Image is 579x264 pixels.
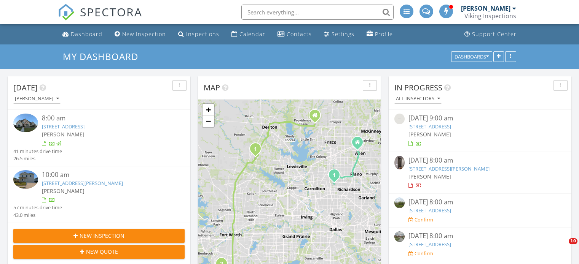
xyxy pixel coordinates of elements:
span: SPECTORA [80,4,142,20]
div: 43.0 miles [13,212,62,219]
span: Map [204,82,220,93]
a: Dashboard [59,27,105,41]
a: New Inspection [112,27,169,41]
span: [PERSON_NAME] [408,173,451,180]
a: [STREET_ADDRESS] [408,241,451,248]
a: Calendar [228,27,268,41]
span: [PERSON_NAME] [42,187,85,194]
a: 8:00 am [STREET_ADDRESS] [PERSON_NAME] 41 minutes drive time 26.5 miles [13,114,185,162]
div: Contacts [287,30,312,38]
a: [STREET_ADDRESS][PERSON_NAME] [42,180,123,187]
div: 41 minutes drive time [13,148,62,155]
input: Search everything... [241,5,394,20]
a: Confirm [408,250,433,257]
div: [PERSON_NAME] [461,5,510,12]
div: 26.5 miles [13,155,62,162]
div: 57 minutes drive time [13,204,62,211]
button: New Inspection [13,229,185,243]
span: [PERSON_NAME] [408,131,451,138]
div: 1031 Fullerton Dr., Allen TX 75013 [357,142,362,147]
div: 6002 Costera Ln, Dallas, TX 75248 [334,175,339,179]
img: 9557997%2Fcover_photos%2FThiJk3KnDOJSbLHm7h73%2Fsmall.jpg [394,156,405,170]
a: Confirm [408,216,433,223]
div: Profile [375,30,393,38]
button: New Quote [13,245,185,259]
a: [DATE] 8:00 am [STREET_ADDRESS][PERSON_NAME] [PERSON_NAME] [394,156,566,190]
div: 7304 Canyon Pt, Lantana, TX 76226 [255,149,260,153]
div: Inspections [186,30,219,38]
a: [DATE] 9:00 am [STREET_ADDRESS] [PERSON_NAME] [394,114,566,147]
img: The Best Home Inspection Software - Spectora [58,4,75,21]
a: [DATE] 8:00 am [STREET_ADDRESS] Confirm [394,231,566,257]
img: streetview [394,198,405,208]
div: Confirm [415,250,433,256]
span: New Quote [86,248,118,256]
a: SPECTORA [58,10,142,26]
a: Inspections [175,27,222,41]
a: My Dashboard [63,50,145,63]
span: In Progress [394,82,442,93]
div: Support Center [472,30,517,38]
button: All Inspectors [394,94,442,104]
div: New Inspection [122,30,166,38]
div: Dashboard [71,30,102,38]
a: Settings [321,27,357,41]
img: 9555804%2Freports%2F36295d74-121e-4fd9-87b8-469d8a1780ce%2Fcover_photos%2FkgIrNc734O6W7CQwFgNn%2F... [13,170,38,189]
a: [DATE] 8:00 am [STREET_ADDRESS] Confirm [394,198,566,223]
div: Dashboards [455,54,489,59]
div: Viking Inspections [464,12,516,20]
button: Dashboards [451,51,492,62]
div: [DATE] 8:00 am [408,198,551,207]
a: Contacts [274,27,315,41]
i: 1 [254,147,257,152]
a: [STREET_ADDRESS][PERSON_NAME] [408,165,490,172]
img: streetview [394,231,405,242]
a: Zoom in [203,104,214,115]
i: 1 [333,173,336,178]
div: [DATE] 9:00 am [408,114,551,123]
div: [PERSON_NAME] [15,96,59,101]
a: [STREET_ADDRESS] [42,123,85,130]
div: [DATE] 8:00 am [408,231,551,241]
span: New Inspection [80,232,124,240]
a: [STREET_ADDRESS] [408,123,451,130]
img: streetview [394,114,405,124]
div: 8:00 am [42,114,171,123]
iframe: Intercom live chat [553,238,571,256]
a: Profile [364,27,396,41]
div: [DATE] 8:00 am [408,156,551,165]
div: Calendar [239,30,265,38]
span: [DATE] [13,82,38,93]
div: All Inspectors [396,96,440,101]
div: 14864 Fishtrap Rd Apt 6306, Aubrey TX 76227 [315,115,319,120]
div: Settings [332,30,354,38]
a: 10:00 am [STREET_ADDRESS][PERSON_NAME] [PERSON_NAME] 57 minutes drive time 43.0 miles [13,170,185,219]
img: 9552318%2Fcover_photos%2Fy41RJ95unEai3MbAxh2s%2Fsmall.jpg [13,114,38,132]
a: Zoom out [203,115,214,127]
button: [PERSON_NAME] [13,94,61,104]
a: [STREET_ADDRESS] [408,207,451,214]
span: [PERSON_NAME] [42,131,85,138]
div: 10:00 am [42,170,171,180]
div: Confirm [415,217,433,223]
a: Support Center [461,27,520,41]
span: 10 [569,238,577,244]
